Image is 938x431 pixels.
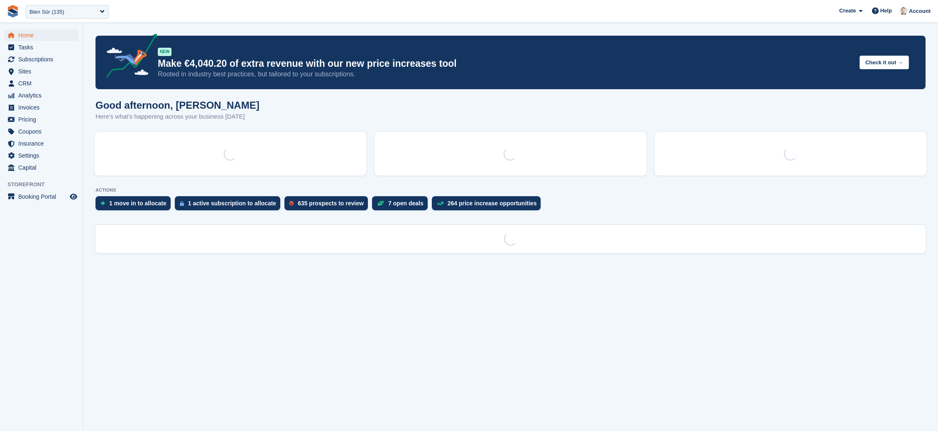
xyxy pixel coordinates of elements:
[96,100,260,111] h1: Good afternoon, [PERSON_NAME]
[437,202,443,205] img: price_increase_opportunities-93ffe204e8149a01c8c9dc8f82e8f89637d9d84a8eef4429ea346261dce0b2c0.svg
[4,102,78,113] a: menu
[4,66,78,77] a: menu
[96,187,926,193] p: ACTIONS
[4,41,78,53] a: menu
[372,196,432,214] a: 7 open deals
[96,112,260,122] p: Here's what's happening across your business [DATE]
[284,196,372,214] a: 635 prospects to review
[4,114,78,125] a: menu
[96,196,175,214] a: 1 move in to allocate
[448,200,537,207] div: 264 price increase opportunities
[4,150,78,161] a: menu
[4,191,78,202] a: menu
[388,200,424,207] div: 7 open deals
[18,78,68,89] span: CRM
[175,196,284,214] a: 1 active subscription to allocate
[69,192,78,202] a: Preview store
[18,54,68,65] span: Subscriptions
[909,7,931,15] span: Account
[860,56,909,69] button: Check it out →
[18,126,68,137] span: Coupons
[289,201,294,206] img: prospect-51fa495bee0391a8d652442698ab0144808aea92771e9ea1ae160a38d050c398.svg
[109,200,167,207] div: 1 move in to allocate
[18,191,68,202] span: Booking Portal
[18,162,68,173] span: Capital
[880,7,892,15] span: Help
[4,138,78,149] a: menu
[4,90,78,101] a: menu
[839,7,856,15] span: Create
[100,201,105,206] img: move_ins_to_allocate_icon-fdf77a2bb77ea45bf5b3d319d69a93e2d87916cf1d5bf7949dd705db3b84f3ca.svg
[7,5,19,17] img: stora-icon-8386f47178a22dfd0bd8f6a31ec36ba5ce8667c1dd55bd0f319d3a0aa187defe.svg
[18,114,68,125] span: Pricing
[18,138,68,149] span: Insurance
[29,8,64,16] div: Bien Sûr (135)
[188,200,276,207] div: 1 active subscription to allocate
[4,29,78,41] a: menu
[899,7,908,15] img: Jeff Knox
[4,162,78,173] a: menu
[99,34,157,81] img: price-adjustments-announcement-icon-8257ccfd72463d97f412b2fc003d46551f7dbcb40ab6d574587a9cd5c0d94...
[298,200,364,207] div: 635 prospects to review
[158,70,853,79] p: Rooted in industry best practices, but tailored to your subscriptions.
[18,102,68,113] span: Invoices
[158,58,853,70] p: Make €4,040.20 of extra revenue with our new price increases tool
[7,180,83,189] span: Storefront
[180,201,184,206] img: active_subscription_to_allocate_icon-d502201f5373d7db506a760aba3b589e785aa758c864c3986d89f69b8ff3...
[4,54,78,65] a: menu
[4,78,78,89] a: menu
[18,90,68,101] span: Analytics
[18,66,68,77] span: Sites
[18,41,68,53] span: Tasks
[4,126,78,137] a: menu
[18,29,68,41] span: Home
[158,48,171,56] div: NEW
[18,150,68,161] span: Settings
[432,196,545,214] a: 264 price increase opportunities
[377,200,384,206] img: deal-1b604bf984904fb50ccaf53a9ad4b4a5d6e5aea283cecdc64d6e3604feb123c2.svg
